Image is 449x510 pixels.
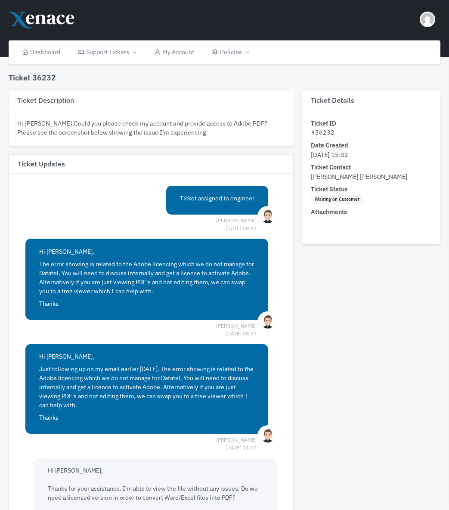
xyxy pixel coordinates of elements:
[145,40,203,64] a: My Account
[17,119,285,137] div: Hi [PERSON_NAME],Could you please check my account and provide access to Adobe PDF?Please see the...
[39,247,254,256] p: Hi [PERSON_NAME],
[311,128,334,136] span: #36232
[311,195,363,204] span: Waiting on Customer
[311,172,408,181] span: [PERSON_NAME] [PERSON_NAME]
[311,184,432,194] dt: Ticket Status
[13,40,69,64] a: Dashboard
[311,119,432,128] dt: Ticket ID
[311,141,432,150] dt: Date Created
[39,299,254,308] p: Thanks
[39,260,254,296] p: The error showing is related to the Adobe licencing which we do not manage for Datatel. You will ...
[311,207,432,217] dt: Attachments
[9,155,293,174] h3: Ticket Updates
[39,352,254,361] p: Hi [PERSON_NAME],
[216,217,257,224] span: [PERSON_NAME] [DATE] 08:43
[69,40,145,64] a: Support Tickets
[216,322,257,330] span: [PERSON_NAME] [DATE] 08:57
[9,91,294,110] h3: Ticket Description
[311,151,348,159] span: [DATE] 15:02
[39,413,254,422] p: Thanks
[420,12,435,27] img: Header Avatar
[302,91,440,110] h3: Ticket Details
[180,194,254,203] p: Ticket assigned to engineer
[216,436,257,444] span: [PERSON_NAME] [DATE] 14:01
[311,163,432,172] dt: Ticket Contact
[9,73,56,83] h4: Ticket 36232
[203,40,258,64] a: Policies
[39,365,254,410] p: Just following up on my email earlier [DATE]. The error showing is related to the Adobe licencing...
